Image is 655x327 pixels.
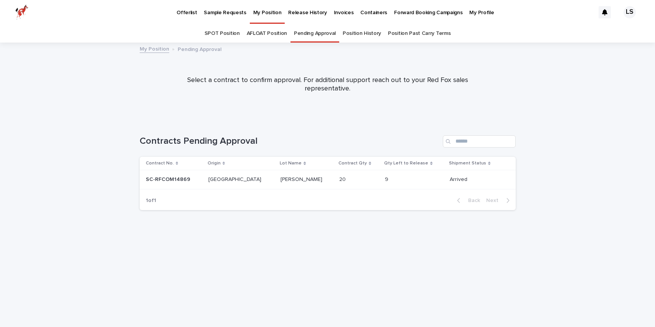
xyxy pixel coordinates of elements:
[343,25,381,43] a: Position History
[338,159,367,168] p: Contract Qty
[140,191,162,210] p: 1 of 1
[449,159,486,168] p: Shipment Status
[140,136,440,147] h1: Contracts Pending Approval
[280,175,324,183] p: [PERSON_NAME]
[280,159,302,168] p: Lot Name
[339,175,347,183] p: 20
[208,175,263,183] p: [GEOGRAPHIC_DATA]
[294,25,336,43] a: Pending Approval
[388,25,450,43] a: Position Past Carry Terms
[15,5,28,20] img: zttTXibQQrCfv9chImQE
[443,135,516,148] input: Search
[450,175,469,183] p: Arrived
[624,6,636,18] div: LS
[384,159,428,168] p: Qty Left to Release
[247,25,287,43] a: AFLOAT Position
[146,159,174,168] p: Contract No.
[140,44,169,53] a: My Position
[208,159,221,168] p: Origin
[140,170,516,189] tr: SC-RFCOM14869SC-RFCOM14869 [GEOGRAPHIC_DATA][GEOGRAPHIC_DATA] [PERSON_NAME][PERSON_NAME] 2020 99 ...
[146,175,192,183] p: SC-RFCOM14869
[483,197,516,204] button: Next
[178,44,221,53] p: Pending Approval
[464,198,480,203] span: Back
[174,76,481,93] p: Select a contract to confirm approval. For additional support reach out to your Red Fox sales rep...
[385,175,390,183] p: 9
[486,198,503,203] span: Next
[451,197,483,204] button: Back
[205,25,240,43] a: SPOT Position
